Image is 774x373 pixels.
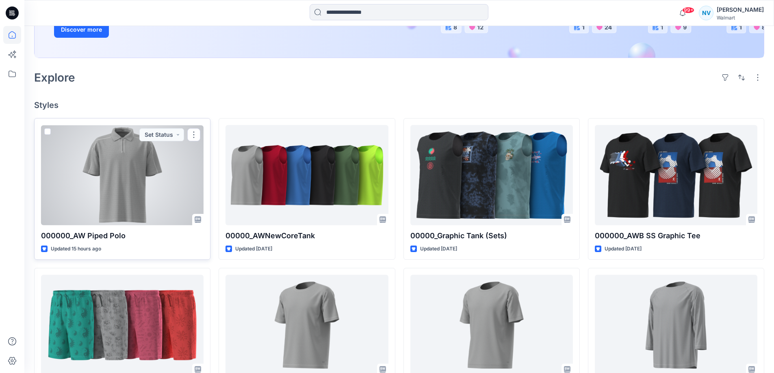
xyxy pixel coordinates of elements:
p: Updated [DATE] [605,245,642,253]
h2: Explore [34,71,75,84]
p: 000000_AW Piped Polo [41,230,204,241]
a: Discover more [54,22,237,38]
a: 00000_Graphic Tank (Sets) [410,125,573,225]
p: Updated 15 hours ago [51,245,101,253]
h4: Styles [34,100,764,110]
a: 000000_AWB SS Graphic Tee [595,125,757,225]
p: 00000_AWNewCoreTank [225,230,388,241]
p: 00000_Graphic Tank (Sets) [410,230,573,241]
a: 000000_AW Piped Polo [41,125,204,225]
p: Updated [DATE] [235,245,272,253]
span: 99+ [682,7,694,13]
a: 00000_AWNewCoreTank [225,125,388,225]
div: [PERSON_NAME] [717,5,764,15]
button: Discover more [54,22,109,38]
div: Walmart [717,15,764,21]
div: NV [699,6,713,20]
p: Updated [DATE] [420,245,457,253]
p: 000000_AWB SS Graphic Tee [595,230,757,241]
